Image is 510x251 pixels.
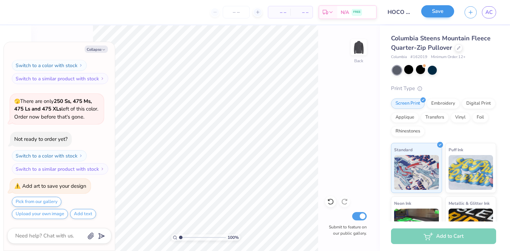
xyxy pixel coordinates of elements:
[341,9,349,16] span: N/A
[12,73,108,84] button: Switch to a similar product with stock
[394,200,411,207] span: Neon Ink
[391,98,425,109] div: Screen Print
[354,58,363,64] div: Back
[79,154,83,158] img: Switch to a color with stock
[485,8,493,16] span: AC
[70,209,96,219] button: Add text
[391,34,491,52] span: Columbia Steens Mountain Fleece Quarter-Zip Pullover
[427,98,460,109] div: Embroidery
[14,98,98,120] span: There are only left of this color. Order now before that's gone.
[431,54,466,60] span: Minimum Order: 12 +
[391,84,496,92] div: Print Type
[22,183,86,189] div: Add art to save your design
[228,234,239,241] span: 100 %
[12,163,108,175] button: Switch to a similar product with stock
[12,197,61,207] button: Pick from our gallery
[391,126,425,137] div: Rhinestones
[382,5,416,19] input: Untitled Design
[14,136,68,143] div: Not ready to order yet?
[14,98,20,105] span: 🫣
[391,54,407,60] span: Columbia
[394,146,413,153] span: Standard
[12,150,87,161] button: Switch to a color with stock
[482,6,496,18] a: AC
[85,46,108,53] button: Collapse
[100,76,104,81] img: Switch to a similar product with stock
[472,112,488,123] div: Foil
[462,98,495,109] div: Digital Print
[410,54,427,60] span: # 162019
[353,10,360,15] span: FREE
[12,209,68,219] button: Upload your own image
[394,155,439,190] img: Standard
[449,155,493,190] img: Puff Ink
[421,5,454,17] button: Save
[449,146,463,153] span: Puff Ink
[352,40,366,54] img: Back
[223,6,250,18] input: – –
[394,209,439,243] img: Neon Ink
[295,9,308,16] span: – –
[451,112,470,123] div: Vinyl
[421,112,449,123] div: Transfers
[391,112,419,123] div: Applique
[449,200,490,207] span: Metallic & Glitter Ink
[325,224,367,236] label: Submit to feature on our public gallery.
[79,63,83,67] img: Switch to a color with stock
[100,167,104,171] img: Switch to a similar product with stock
[449,209,493,243] img: Metallic & Glitter Ink
[272,9,286,16] span: – –
[12,60,87,71] button: Switch to a color with stock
